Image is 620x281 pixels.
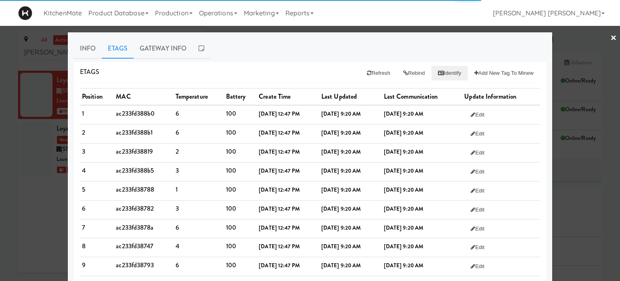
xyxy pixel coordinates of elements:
[360,66,396,80] button: Refresh
[224,181,257,200] td: 100
[224,105,257,124] td: 100
[80,181,114,200] td: 5
[384,148,423,156] b: [DATE] 9:20 AM
[384,224,423,232] b: [DATE] 9:20 AM
[464,165,491,179] button: Edit
[384,186,423,194] b: [DATE] 9:20 AM
[259,224,300,232] b: [DATE] 12:47 PM
[384,167,423,175] b: [DATE] 9:20 AM
[259,148,300,156] b: [DATE] 12:47 PM
[259,110,300,118] b: [DATE] 12:47 PM
[224,162,257,181] td: 100
[321,205,361,213] b: [DATE] 9:20 AM
[114,257,173,276] td: ac233fd38793
[384,110,423,118] b: [DATE] 9:20 AM
[174,143,224,162] td: 2
[114,181,173,200] td: ac233fd38788
[468,66,540,80] button: Add New Tag to Minew
[80,219,114,238] td: 7
[74,38,102,59] a: Info
[259,186,300,194] b: [DATE] 12:47 PM
[321,243,361,250] b: [DATE] 9:20 AM
[18,6,32,20] img: Micromart
[224,238,257,257] td: 100
[464,222,491,236] button: Edit
[224,200,257,219] td: 100
[321,129,361,137] b: [DATE] 9:20 AM
[464,203,491,217] button: Edit
[259,262,300,269] b: [DATE] 12:47 PM
[80,238,114,257] td: 8
[259,243,300,250] b: [DATE] 12:47 PM
[174,219,224,238] td: 6
[174,162,224,181] td: 3
[114,219,173,238] td: ac233fd3878a
[464,184,491,198] button: Edit
[464,108,491,122] button: Edit
[134,38,193,59] a: Gateway Info
[321,110,361,118] b: [DATE] 9:20 AM
[319,89,382,105] th: Last Updated
[321,186,361,194] b: [DATE] 9:20 AM
[384,262,423,269] b: [DATE] 9:20 AM
[80,257,114,276] td: 9
[224,143,257,162] td: 100
[259,167,300,175] b: [DATE] 12:47 PM
[80,162,114,181] td: 4
[384,243,423,250] b: [DATE] 9:20 AM
[462,89,540,105] th: Update Information
[464,127,491,141] button: Edit
[224,89,257,105] th: Battery
[114,105,173,124] td: ac233fd388b0
[464,259,491,274] button: Edit
[174,257,224,276] td: 6
[224,124,257,143] td: 100
[80,143,114,162] td: 3
[382,89,463,105] th: Last Communication
[114,200,173,219] td: ac233fd38782
[174,124,224,143] td: 6
[174,105,224,124] td: 6
[114,162,173,181] td: ac233fd388b5
[384,129,423,137] b: [DATE] 9:20 AM
[259,205,300,213] b: [DATE] 12:47 PM
[610,26,617,51] a: ×
[321,167,361,175] b: [DATE] 9:20 AM
[224,257,257,276] td: 100
[224,219,257,238] td: 100
[464,240,491,255] button: Edit
[114,238,173,257] td: ac233fd38747
[174,181,224,200] td: 1
[321,262,361,269] b: [DATE] 9:20 AM
[80,89,114,105] th: Position
[80,200,114,219] td: 6
[80,105,114,124] td: 1
[174,200,224,219] td: 3
[397,66,431,80] button: Rebind
[431,66,468,80] button: Identify
[102,38,134,59] a: Etags
[174,89,224,105] th: Temperature
[321,148,361,156] b: [DATE] 9:20 AM
[174,238,224,257] td: 4
[384,205,423,213] b: [DATE] 9:20 AM
[80,67,100,76] span: Etags
[80,124,114,143] td: 2
[114,89,173,105] th: MAC
[259,129,300,137] b: [DATE] 12:47 PM
[114,143,173,162] td: ac233fd38819
[114,124,173,143] td: ac233fd388b1
[321,224,361,232] b: [DATE] 9:20 AM
[257,89,319,105] th: Create Time
[464,146,491,160] button: Edit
